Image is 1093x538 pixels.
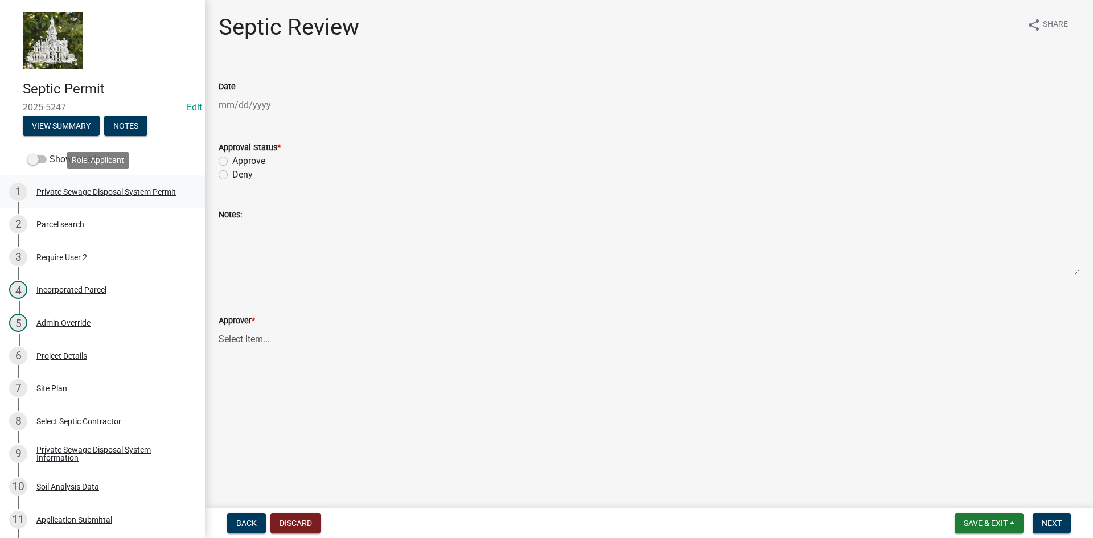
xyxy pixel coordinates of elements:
[36,253,87,261] div: Require User 2
[104,122,147,131] wm-modal-confirm: Notes
[36,483,99,491] div: Soil Analysis Data
[1033,513,1071,533] button: Next
[219,317,255,325] label: Approver
[219,93,323,117] input: mm/dd/yyyy
[9,281,27,299] div: 4
[104,116,147,136] button: Notes
[36,446,187,462] div: Private Sewage Disposal System Information
[9,347,27,365] div: 6
[964,519,1008,528] span: Save & Exit
[36,286,106,294] div: Incorporated Parcel
[232,168,253,182] label: Deny
[36,319,91,327] div: Admin Override
[9,445,27,463] div: 9
[219,211,242,219] label: Notes:
[36,188,176,196] div: Private Sewage Disposal System Permit
[1043,18,1068,32] span: Share
[23,116,100,136] button: View Summary
[1018,14,1077,36] button: shareShare
[1027,18,1041,32] i: share
[1042,519,1062,528] span: Next
[219,144,281,152] label: Approval Status
[9,379,27,397] div: 7
[9,248,27,266] div: 3
[9,314,27,332] div: 5
[23,12,83,69] img: Marshall County, Iowa
[9,183,27,201] div: 1
[219,83,236,91] label: Date
[36,384,67,392] div: Site Plan
[23,122,100,131] wm-modal-confirm: Summary
[23,81,196,97] h4: Septic Permit
[23,102,182,113] span: 2025-5247
[9,478,27,496] div: 10
[232,154,265,168] label: Approve
[227,513,266,533] button: Back
[9,215,27,233] div: 2
[36,516,112,524] div: Application Submittal
[36,352,87,360] div: Project Details
[36,220,84,228] div: Parcel search
[187,102,202,113] wm-modal-confirm: Edit Application Number
[219,14,359,41] h1: Septic Review
[270,513,321,533] button: Discard
[9,412,27,430] div: 8
[27,153,101,166] label: Show emails
[955,513,1024,533] button: Save & Exit
[67,152,129,169] div: Role: Applicant
[9,511,27,529] div: 11
[236,519,257,528] span: Back
[187,102,202,113] a: Edit
[36,417,121,425] div: Select Septic Contractor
